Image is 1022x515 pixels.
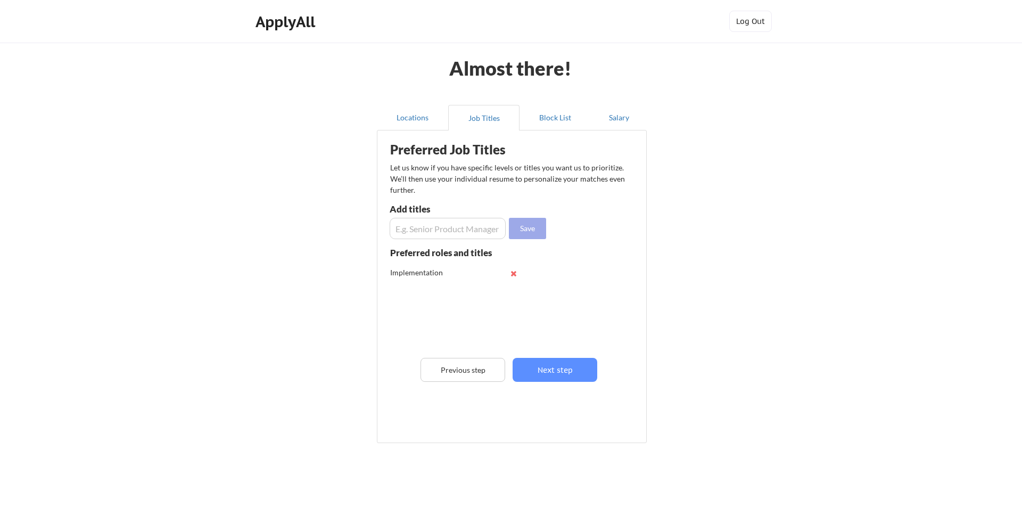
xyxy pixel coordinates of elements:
[256,13,318,31] div: ApplyAll
[448,105,520,130] button: Job Titles
[390,218,506,239] input: E.g. Senior Product Manager
[520,105,591,130] button: Block List
[390,248,505,257] div: Preferred roles and titles
[421,358,505,382] button: Previous step
[436,59,584,78] div: Almost there!
[377,105,448,130] button: Locations
[390,143,524,156] div: Preferred Job Titles
[390,267,460,278] div: Implementation
[513,358,597,382] button: Next step
[390,162,626,195] div: Let us know if you have specific levels or titles you want us to prioritize. We’ll then use your ...
[390,205,503,214] div: Add titles
[509,218,546,239] button: Save
[591,105,647,130] button: Salary
[729,11,772,32] button: Log Out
